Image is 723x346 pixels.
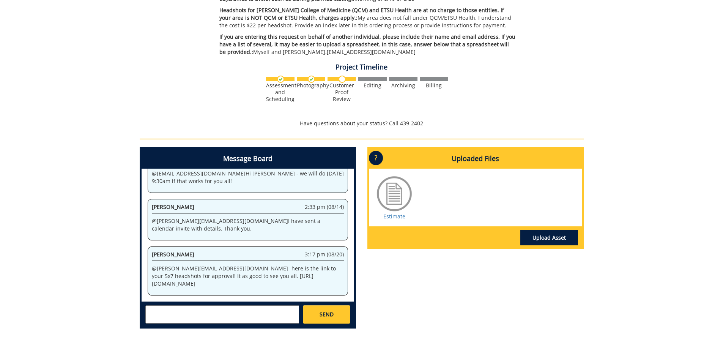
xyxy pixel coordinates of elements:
[266,82,295,103] div: Assessment and Scheduling
[369,149,582,169] h4: Uploaded Files
[219,6,504,21] span: Headshots for [PERSON_NAME] College of Medicine (QCM) and ETSU Health are at no charge to those e...
[305,251,344,258] span: 3:17 pm (08/20)
[219,33,515,55] span: If you are entering this request on behalf of another individual, please include their name and e...
[152,170,344,185] p: @ [EMAIL_ADDRESS][DOMAIN_NAME] Hi [PERSON_NAME] - we will do [DATE] 9:30am if that works for you ...
[152,251,194,258] span: [PERSON_NAME]
[277,76,284,83] img: checkmark
[320,311,334,318] span: SEND
[152,217,344,232] p: @ [PERSON_NAME][EMAIL_ADDRESS][DOMAIN_NAME] I have sent a calendar invite with details. Thank you.
[328,82,356,103] div: Customer Proof Review
[219,33,517,56] p: Myself and [PERSON_NAME], [EMAIL_ADDRESS][DOMAIN_NAME]
[219,6,517,29] p: My area does not fall under QCM/ETSU Health. I understand the cost is $22 per headshot. Provide a...
[420,82,448,89] div: Billing
[520,230,578,245] a: Upload Asset
[358,82,387,89] div: Editing
[389,82,417,89] div: Archiving
[339,76,346,83] img: no
[297,82,325,89] div: Photography
[383,213,405,220] a: Estimate
[152,265,344,288] p: @ [PERSON_NAME][EMAIL_ADDRESS][DOMAIN_NAME] - here is the link to your 5x7 headshots for approval...
[303,305,350,324] a: SEND
[142,149,354,169] h4: Message Board
[305,203,344,211] span: 2:33 pm (08/14)
[152,203,194,210] span: [PERSON_NAME]
[145,305,299,324] textarea: messageToSend
[140,120,584,127] p: Have questions about your status? Call 439-2402
[140,63,584,71] h4: Project Timeline
[308,76,315,83] img: checkmark
[369,151,383,165] p: ?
